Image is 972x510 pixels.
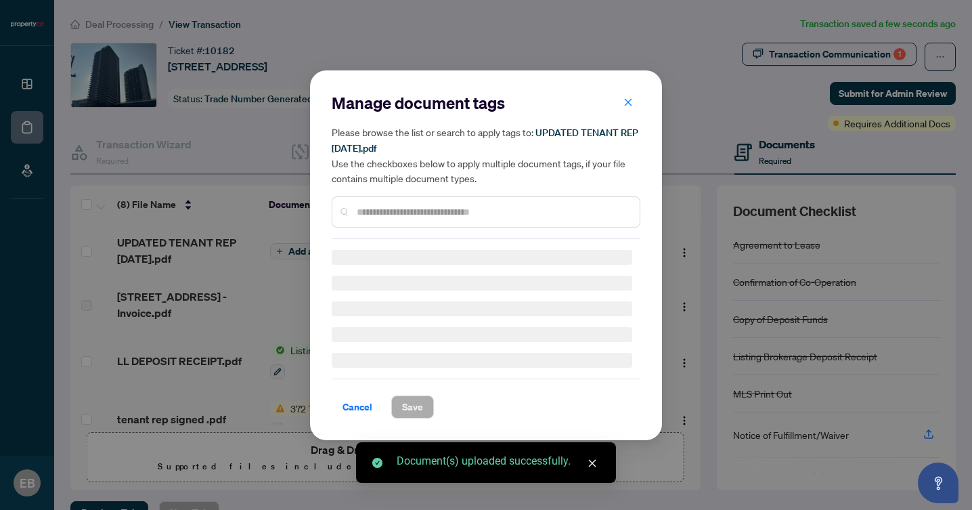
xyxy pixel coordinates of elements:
[332,92,640,114] h2: Manage document tags
[332,127,638,154] span: UPDATED TENANT REP [DATE].pdf
[343,396,372,418] span: Cancel
[332,396,383,419] button: Cancel
[588,459,597,468] span: close
[372,458,382,468] span: check-circle
[623,97,633,106] span: close
[397,453,600,469] div: Document(s) uploaded successfully.
[918,463,958,503] button: Open asap
[585,456,600,471] a: Close
[332,125,640,186] h5: Please browse the list or search to apply tags to: Use the checkboxes below to apply multiple doc...
[391,396,434,419] button: Save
